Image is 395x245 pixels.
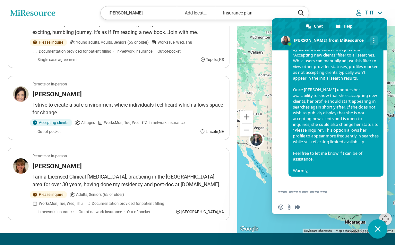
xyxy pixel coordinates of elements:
span: In-network insurance [116,48,152,54]
div: [GEOGRAPHIC_DATA] , VA [176,209,224,215]
div: Please inquire [30,39,67,46]
div: Chat [300,22,329,31]
button: Keyboard shortcuts [304,229,332,233]
div: [PERSON_NAME] [101,6,177,20]
p: I am a Licensed Clinical [MEDICAL_DATA], practicing in the [GEOGRAPHIC_DATA] area for over 30 yea... [32,173,224,188]
p: I strive to create a safe environment where individuals feel heard which allows space for change. [32,101,224,117]
span: Map data ©2025 Google, INEGI [336,229,380,232]
button: Map camera controls [379,213,392,225]
p: Tiff [365,10,374,16]
img: Google [239,225,260,233]
h3: [PERSON_NAME] [32,90,82,99]
p: Remote or In-person [32,153,67,159]
span: Works Mon, Tue, Wed, Thu [39,201,83,206]
span: Adults, Seniors (65 or older) [76,192,124,197]
button: Zoom in [240,110,253,123]
span: Documentation provided for patient filling [92,201,164,206]
h3: [PERSON_NAME] [32,162,82,171]
span: Insert an emoji [278,205,283,210]
span: Out-of-pocket [38,129,61,135]
div: Please inquire [30,191,67,198]
span: Works Mon, Tue, Wed [104,120,140,126]
p: I love animals, the mountains, & the ocean. Beginning with a new client is an exciting, humbling ... [32,21,224,36]
span: Out-of-pocket [127,209,150,215]
span: Chat [314,22,323,31]
button: Zoom out [240,124,253,136]
span: All ages [81,120,95,126]
div: Accepting clients [30,119,72,126]
span: Send a file [287,205,292,210]
div: Add location [177,6,215,20]
a: Open this area in Google Maps (opens a new window) [239,225,260,233]
span: Help [344,22,353,31]
p: Remote or In-person [32,81,67,87]
a: Terms (opens in new tab) [384,229,393,232]
div: Lincoln , NE [200,129,224,135]
div: Insurance plan [215,6,291,20]
span: In-network insurance [38,209,73,215]
div: Help [330,22,359,31]
span: Young adults, Adults, Seniors (65 or older) [76,39,149,45]
span: Audio message [295,205,300,210]
span: Documentation provided for patient filling [39,48,111,54]
textarea: Compose your message... [278,189,367,195]
div: More channels [370,36,378,45]
div: Topeka , KS [200,57,224,63]
span: Out-of-pocket [158,48,181,54]
span: In-network insurance [149,120,185,126]
span: Works Tue, Wed, Thu [158,39,192,45]
div: Close chat [368,219,387,239]
span: Single case agreement [38,57,77,63]
span: Out-of-network insurance [79,209,122,215]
